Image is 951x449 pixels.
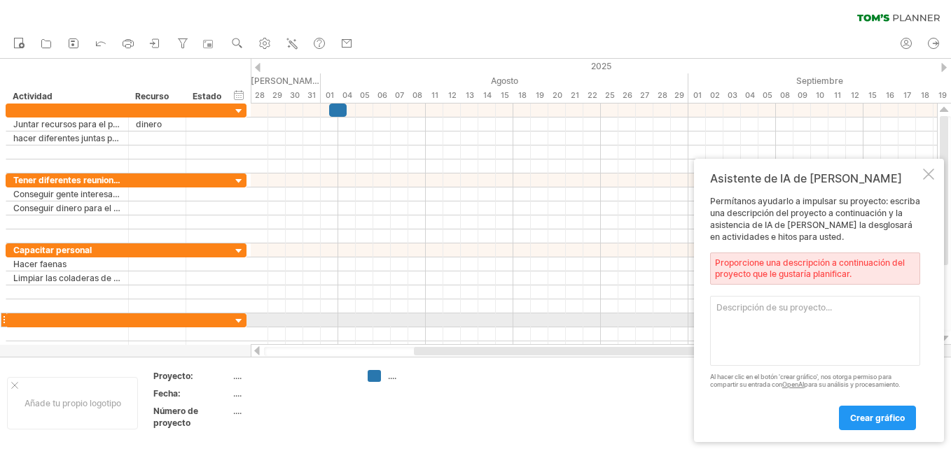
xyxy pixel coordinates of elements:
[933,88,951,103] div: Friday, 19 September 2025
[653,88,671,103] div: Thursday, 28 August 2025
[601,88,618,103] div: Monday, 25 August 2025
[741,88,758,103] div: Thursday, 4 September 2025
[710,196,920,241] font: Permítanos ayudarlo a impulsar su proyecto: escriba una descripción del proyecto a continuación y...
[706,88,723,103] div: Tuesday, 2 September 2025
[153,370,230,382] div: Proyecto:
[13,90,120,104] div: Actividad
[793,88,811,103] div: Tuesday, 9 September 2025
[251,88,268,103] div: Monday, 28 July 2025
[850,413,905,423] span: Crear gráfico
[839,406,916,430] a: Crear gráfico
[13,173,121,187] div: Tener diferentes reuniones de capacitación
[321,88,338,103] div: Friday, 1 August 2025
[548,88,566,103] div: Wednesday, 20 August 2025
[153,405,230,429] div: Número de proyecto
[373,88,391,103] div: Wednesday, 6 August 2025
[13,201,121,215] div: Conseguir dinero para el proyecto
[391,88,408,103] div: Thursday, 7 August 2025
[13,271,121,285] div: Limpiar las coladeras de basura
[478,88,496,103] div: Thursday, 14 August 2025
[13,187,121,201] div: Conseguir gente interesada en el tema
[268,88,286,103] div: Tuesday, 29 July 2025
[321,73,688,88] div: August 2025
[513,88,531,103] div: Monday, 18 August 2025
[531,88,548,103] div: Tuesday, 19 August 2025
[338,88,356,103] div: Monday, 4 August 2025
[710,171,920,185] div: Asistente de IA de [PERSON_NAME]
[881,88,898,103] div: Tuesday, 16 September 2025
[135,90,178,104] div: Recurso
[758,88,776,103] div: Friday, 5 September 2025
[426,88,443,103] div: Monday, 11 August 2025
[461,88,478,103] div: Wednesday, 13 August 2025
[388,370,464,382] div: ....
[776,88,793,103] div: Monday, 8 September 2025
[13,243,121,257] div: Capacitar personal
[566,88,583,103] div: Thursday, 21 August 2025
[723,88,741,103] div: Wednesday, 3 September 2025
[153,387,230,399] div: Fecha:
[193,90,223,104] div: Estado
[233,387,351,399] div: ....
[356,88,373,103] div: Tuesday, 5 August 2025
[688,88,706,103] div: Monday, 1 September 2025
[286,88,303,103] div: Wednesday, 30 July 2025
[636,88,653,103] div: Wednesday, 27 August 2025
[496,88,513,103] div: Friday, 15 August 2025
[828,88,846,103] div: Thursday, 11 September 2025
[303,88,321,103] div: Thursday, 31 July 2025
[233,370,351,382] div: ....
[583,88,601,103] div: Friday, 22 August 2025
[898,88,916,103] div: Wednesday, 17 September 2025
[408,88,426,103] div: Friday, 8 August 2025
[233,405,351,417] div: ....
[13,257,121,271] div: Hacer faenas
[13,131,121,145] div: hacer diferentes juntas para lograrlo
[846,88,863,103] div: Friday, 12 September 2025
[443,88,461,103] div: Tuesday, 12 August 2025
[710,373,920,389] div: Al hacer clic en el botón 'crear gráfico', nos otorga permiso para compartir su entrada con para ...
[671,88,688,103] div: Friday, 29 August 2025
[136,117,179,131] div: dinero
[916,88,933,103] div: Thursday, 18 September 2025
[13,117,121,131] div: Juntar recursos para el proyecto
[618,88,636,103] div: Tuesday, 26 August 2025
[25,398,121,408] font: Añade tu propio logotipo
[782,380,804,388] a: OpenAI
[811,88,828,103] div: Wednesday, 10 September 2025
[863,88,881,103] div: Monday, 15 September 2025
[710,252,920,285] div: Proporcione una descripción a continuación del proyecto que le gustaría planificar.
